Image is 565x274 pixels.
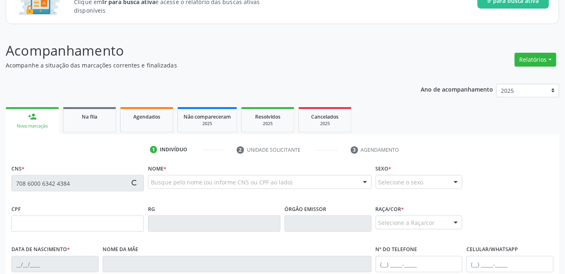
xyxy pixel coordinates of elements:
[151,178,292,186] span: Busque pelo nome (ou informe CNS ou CPF ao lado)
[379,178,424,186] span: Selecione o sexo
[376,243,417,256] label: Nº do Telefone
[11,162,25,175] label: CNS
[376,256,463,272] input: (__) _____-_____
[312,113,339,120] span: Cancelados
[6,40,393,61] p: Acompanhamento
[421,84,493,94] p: Ano de acompanhamento
[82,113,97,120] span: Na fila
[515,53,556,67] button: Relatórios
[376,162,392,175] label: Sexo
[160,146,187,153] div: Indivíduo
[148,203,155,216] label: RG
[11,256,99,272] input: __/__/____
[150,146,157,153] div: 1
[28,112,37,121] div: person_add
[376,203,404,216] label: Raça/cor
[247,121,288,127] div: 2025
[11,203,21,216] label: CPF
[285,203,326,216] label: Órgão emissor
[148,162,166,175] label: Nome
[133,113,160,120] span: Agendados
[255,113,280,120] span: Resolvidos
[379,218,435,227] span: Selecione a Raça/cor
[103,243,138,256] label: Nome da mãe
[6,61,393,70] p: Acompanhe a situação das marcações correntes e finalizadas
[466,256,554,272] input: (__) _____-_____
[11,123,53,129] div: Nova marcação
[11,243,70,256] label: Data de nascimento
[184,121,231,127] div: 2025
[466,243,518,256] label: Celular/WhatsApp
[184,113,231,120] span: Não compareceram
[305,121,345,127] div: 2025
